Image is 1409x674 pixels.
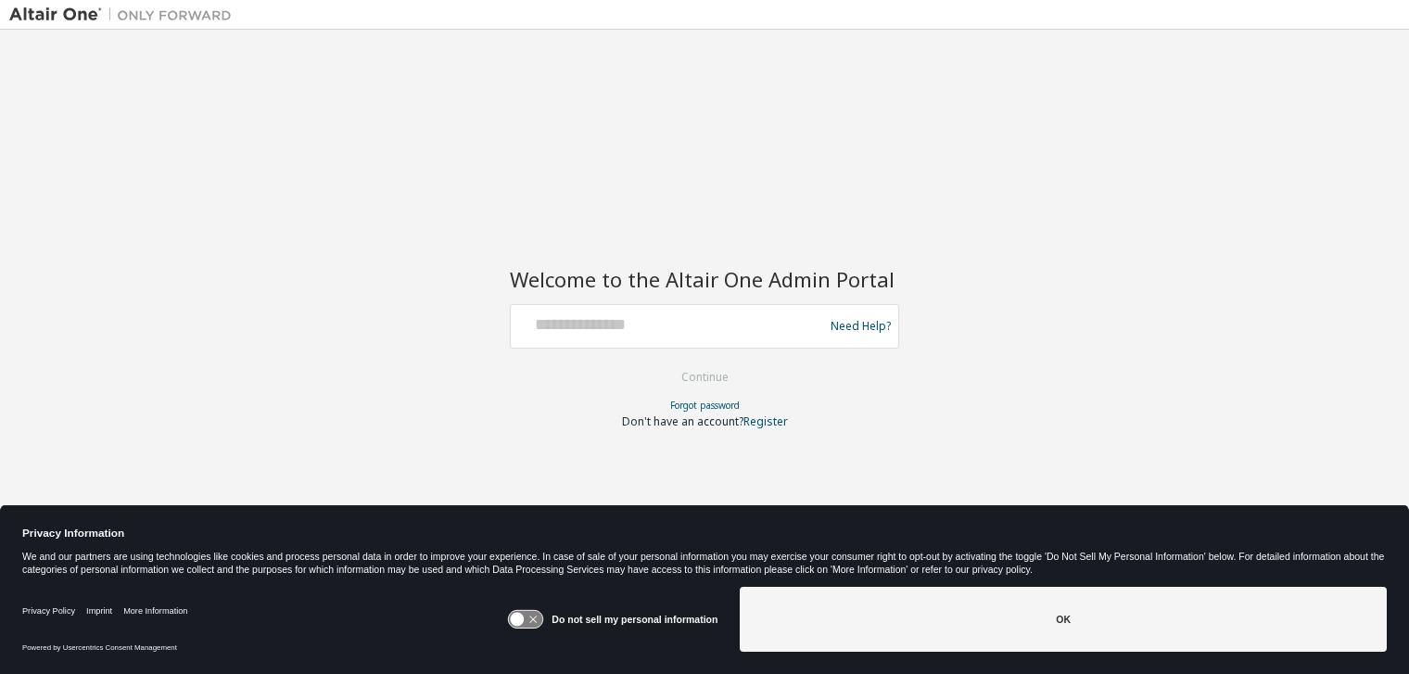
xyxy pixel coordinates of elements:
a: Register [743,413,788,429]
img: Altair One [9,6,241,24]
a: Forgot password [670,399,740,412]
a: Need Help? [831,325,891,326]
span: Don't have an account? [622,413,743,429]
h2: Welcome to the Altair One Admin Portal [510,266,899,292]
